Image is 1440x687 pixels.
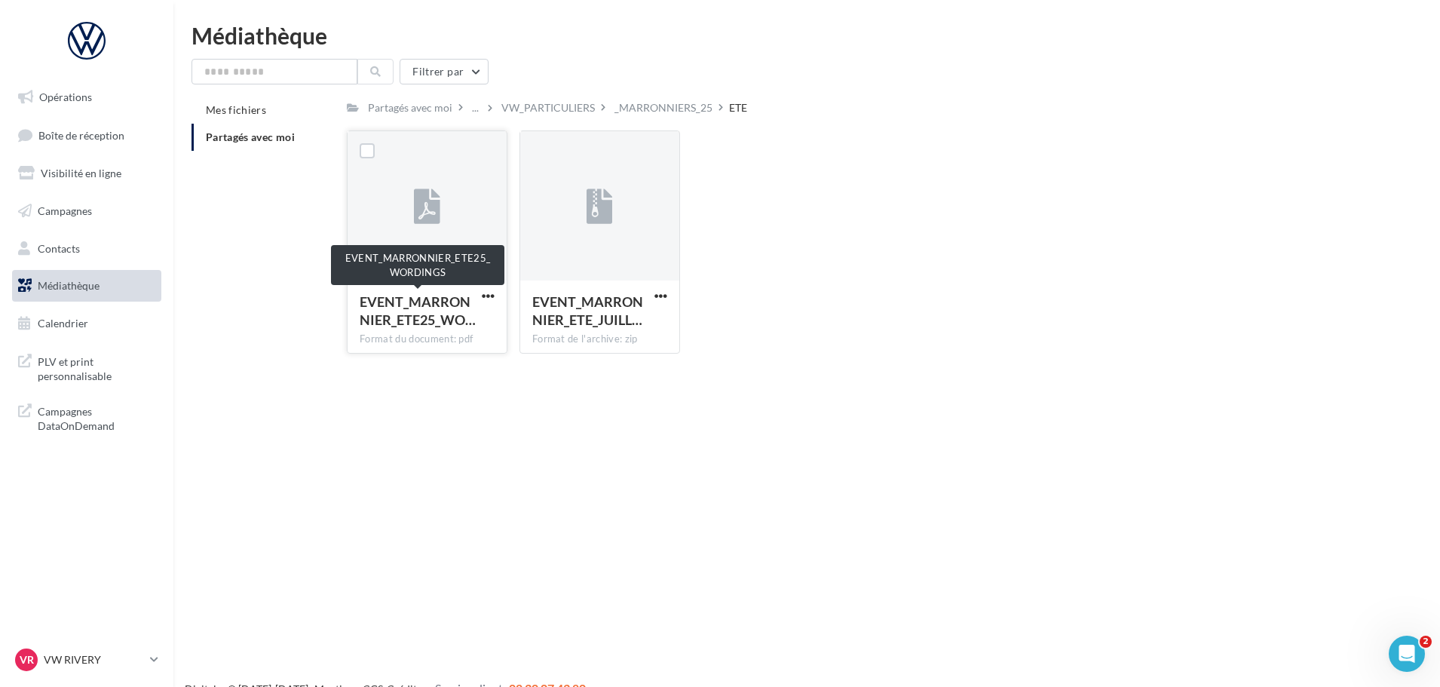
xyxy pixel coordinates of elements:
[360,293,476,328] span: EVENT_MARRONNIER_ETE25_WORDINGS
[38,204,92,217] span: Campagnes
[9,81,164,113] a: Opérations
[41,167,121,179] span: Visibilité en ligne
[9,270,164,302] a: Médiathèque
[331,245,504,285] div: EVENT_MARRONNIER_ETE25_WORDINGS
[729,100,747,115] div: ETE
[501,100,595,115] div: VW_PARTICULIERS
[469,97,482,118] div: ...
[532,333,667,346] div: Format de l'archive: zip
[191,24,1422,47] div: Médiathèque
[12,646,161,674] a: VR VW RIVERY
[38,279,100,292] span: Médiathèque
[38,401,155,434] span: Campagnes DataOnDemand
[9,395,164,440] a: Campagnes DataOnDemand
[44,652,144,667] p: VW RIVERY
[532,293,643,328] span: EVENT_MARRONNIER_ETE_JUILL25_CARROUSEL
[9,195,164,227] a: Campagnes
[38,317,88,330] span: Calendrier
[39,90,92,103] span: Opérations
[9,233,164,265] a: Contacts
[9,308,164,339] a: Calendrier
[360,333,495,346] div: Format du document: pdf
[38,241,80,254] span: Contacts
[9,345,164,390] a: PLV et print personnalisable
[9,119,164,152] a: Boîte de réception
[1389,636,1425,672] iframe: Intercom live chat
[9,158,164,189] a: Visibilité en ligne
[206,130,295,143] span: Partagés avec moi
[20,652,34,667] span: VR
[38,351,155,384] span: PLV et print personnalisable
[206,103,266,116] span: Mes fichiers
[1420,636,1432,648] span: 2
[614,100,712,115] div: _MARRONNIERS_25
[400,59,489,84] button: Filtrer par
[368,100,452,115] div: Partagés avec moi
[38,128,124,141] span: Boîte de réception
